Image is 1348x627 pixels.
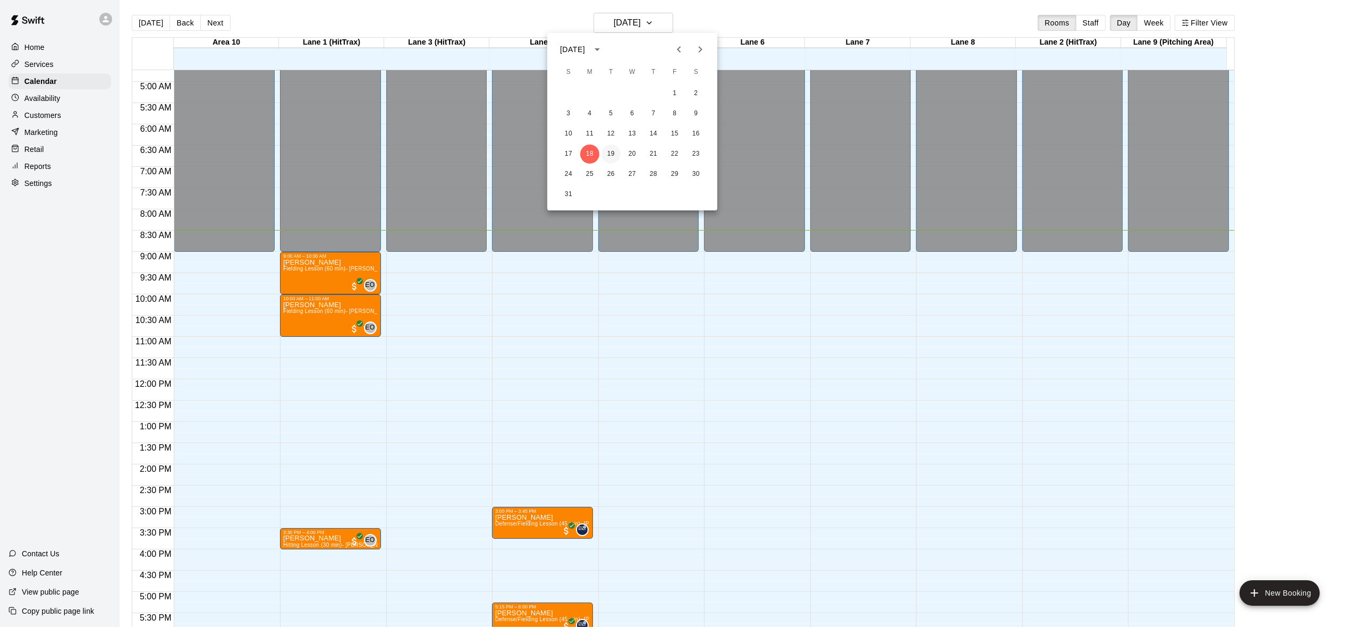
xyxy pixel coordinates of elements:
[559,165,578,184] button: 24
[665,165,684,184] button: 29
[601,145,621,164] button: 19
[559,62,578,83] span: Sunday
[580,145,599,164] button: 18
[601,165,621,184] button: 26
[559,104,578,123] button: 3
[644,104,663,123] button: 7
[644,165,663,184] button: 28
[644,62,663,83] span: Thursday
[601,62,621,83] span: Tuesday
[644,145,663,164] button: 21
[686,165,706,184] button: 30
[580,62,599,83] span: Monday
[580,104,599,123] button: 4
[665,124,684,143] button: 15
[559,185,578,204] button: 31
[623,104,642,123] button: 6
[580,124,599,143] button: 11
[560,44,585,55] div: [DATE]
[665,104,684,123] button: 8
[559,145,578,164] button: 17
[665,145,684,164] button: 22
[686,62,706,83] span: Saturday
[601,124,621,143] button: 12
[686,104,706,123] button: 9
[580,165,599,184] button: 25
[644,124,663,143] button: 14
[690,39,711,60] button: Next month
[665,84,684,103] button: 1
[559,124,578,143] button: 10
[686,124,706,143] button: 16
[686,145,706,164] button: 23
[601,104,621,123] button: 5
[686,84,706,103] button: 2
[665,62,684,83] span: Friday
[588,40,606,58] button: calendar view is open, switch to year view
[623,165,642,184] button: 27
[623,145,642,164] button: 20
[623,124,642,143] button: 13
[623,62,642,83] span: Wednesday
[668,39,690,60] button: Previous month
